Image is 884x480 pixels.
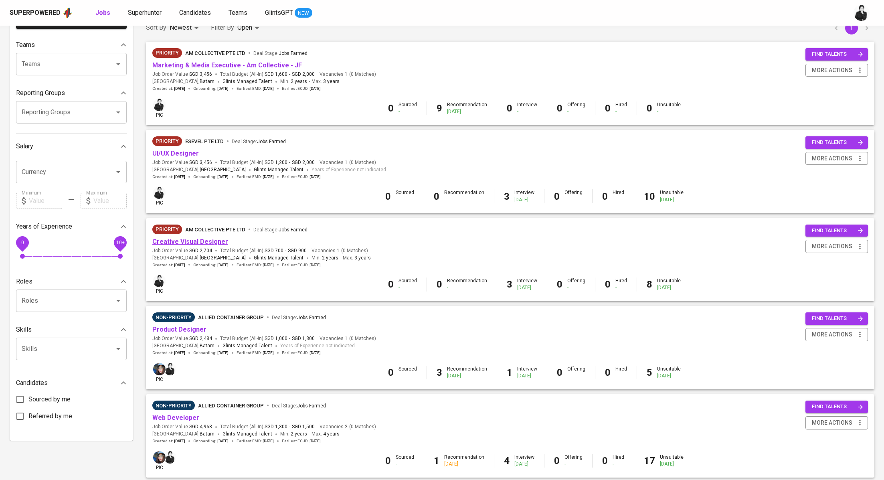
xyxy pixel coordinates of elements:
[660,454,684,468] div: Unsuitable
[289,71,290,78] span: -
[396,196,414,203] div: -
[152,450,166,471] div: pic
[292,159,315,166] span: SGD 2,000
[309,430,310,438] span: -
[223,431,272,437] span: Glints Managed Talent
[282,262,321,268] span: Earliest ECJD :
[263,438,274,444] span: [DATE]
[189,247,212,254] span: SGD 2,704
[447,284,487,291] div: -
[554,191,560,202] b: 0
[605,103,611,114] b: 0
[605,279,611,290] b: 0
[564,196,583,203] div: -
[812,418,852,428] span: more actions
[152,225,182,234] div: New Job received from Demand Team
[647,367,652,378] b: 5
[229,9,247,16] span: Teams
[564,189,583,203] div: Offering
[812,138,863,147] span: find talents
[336,247,340,254] span: 1
[615,277,627,291] div: Hired
[170,20,201,35] div: Newest
[152,350,185,356] span: Created at :
[514,189,534,203] div: Interview
[16,37,127,53] div: Teams
[152,335,212,342] span: Job Order Value
[220,423,315,430] span: Total Budget (All-In)
[185,50,245,56] span: AM Collective Pte Ltd
[254,255,303,261] span: Glints Managed Talent
[211,23,234,32] p: Filter By
[193,350,229,356] span: Onboarding :
[152,430,214,438] span: [GEOGRAPHIC_DATA] ,
[113,59,124,70] button: Open
[322,255,338,261] span: 2 years
[292,71,315,78] span: SGD 2,000
[253,227,307,233] span: Deal Stage :
[396,454,414,468] div: Sourced
[217,438,229,444] span: [DATE]
[237,86,274,91] span: Earliest EMD :
[220,335,315,342] span: Total Budget (All-In)
[280,342,356,350] span: Years of Experience not indicated.
[644,191,655,202] b: 10
[200,254,246,262] span: [GEOGRAPHIC_DATA]
[343,255,371,261] span: Max.
[289,335,290,342] span: -
[567,101,585,115] div: Offering
[153,99,166,111] img: medwi@glints.com
[385,191,391,202] b: 0
[16,85,127,101] div: Reporting Groups
[805,240,868,253] button: more actions
[263,174,274,180] span: [DATE]
[557,103,562,114] b: 0
[152,326,206,333] a: Product Designer
[805,312,868,325] button: find talents
[220,71,315,78] span: Total Budget (All-In)
[93,193,127,209] input: Value
[388,279,394,290] b: 0
[152,274,166,295] div: pic
[189,335,212,342] span: SGD 2,484
[21,239,24,245] span: 0
[193,262,229,268] span: Onboarding :
[517,277,537,291] div: Interview
[388,367,394,378] b: 0
[16,325,32,334] p: Skills
[257,139,286,144] span: Jobs Farmed
[388,103,394,114] b: 0
[16,222,72,231] p: Years of Experience
[399,373,417,379] div: -
[16,375,127,391] div: Candidates
[344,71,348,78] span: 1
[189,71,212,78] span: SGD 3,456
[10,7,73,19] a: Superpoweredapp logo
[854,5,870,21] img: medwi@glints.com
[399,108,417,115] div: -
[198,403,264,409] span: Allied Container Group
[805,48,868,61] button: find talents
[657,101,681,115] div: Unsuitable
[193,174,229,180] span: Onboarding :
[152,423,212,430] span: Job Order Value
[504,191,510,202] b: 3
[447,373,487,379] div: [DATE]
[95,8,112,18] a: Jobs
[16,378,48,388] p: Candidates
[647,279,652,290] b: 8
[152,225,182,233] span: Priority
[615,373,627,379] div: -
[340,254,341,262] span: -
[263,86,274,91] span: [DATE]
[193,438,229,444] span: Onboarding :
[567,373,585,379] div: -
[174,438,185,444] span: [DATE]
[657,284,681,291] div: [DATE]
[812,50,863,59] span: find talents
[282,438,321,444] span: Earliest ECJD :
[399,101,417,115] div: Sourced
[254,167,303,172] span: Glints Managed Talent
[265,159,287,166] span: SGD 1,200
[174,86,185,91] span: [DATE]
